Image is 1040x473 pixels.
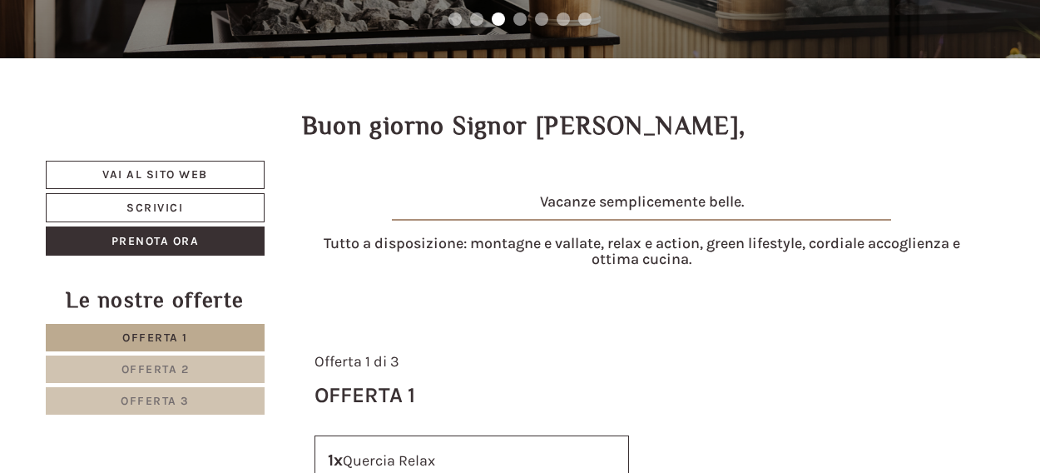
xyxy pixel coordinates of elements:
span: Offerta 2 [121,362,190,376]
button: Invia [567,439,655,468]
h1: Buon giorno Signor [PERSON_NAME], [302,112,746,140]
a: Vai al sito web [46,161,265,189]
span: Offerta 3 [121,394,190,408]
h4: Tutto a disposizione: montagne e vallate, relax e action, green lifestyle, cordiale accoglienza e... [314,236,970,269]
a: Scrivici [46,193,265,222]
div: Quercia Relax [328,449,617,473]
h4: Vacanze semplicemente belle. [314,194,970,227]
a: Prenota ora [46,227,265,256]
b: 1x [328,451,343,470]
div: [DATE] [298,12,356,41]
div: Offerta 1 [314,380,415,411]
img: image [392,219,891,221]
span: Offerta 1 [122,331,188,345]
div: Buon giorno, come possiamo aiutarla? [12,45,270,96]
div: Hotel B&B Feldmessner [25,48,261,62]
small: 22:35 [25,81,261,92]
div: Le nostre offerte [46,285,265,316]
span: Offerta 1 di 3 [314,352,399,371]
